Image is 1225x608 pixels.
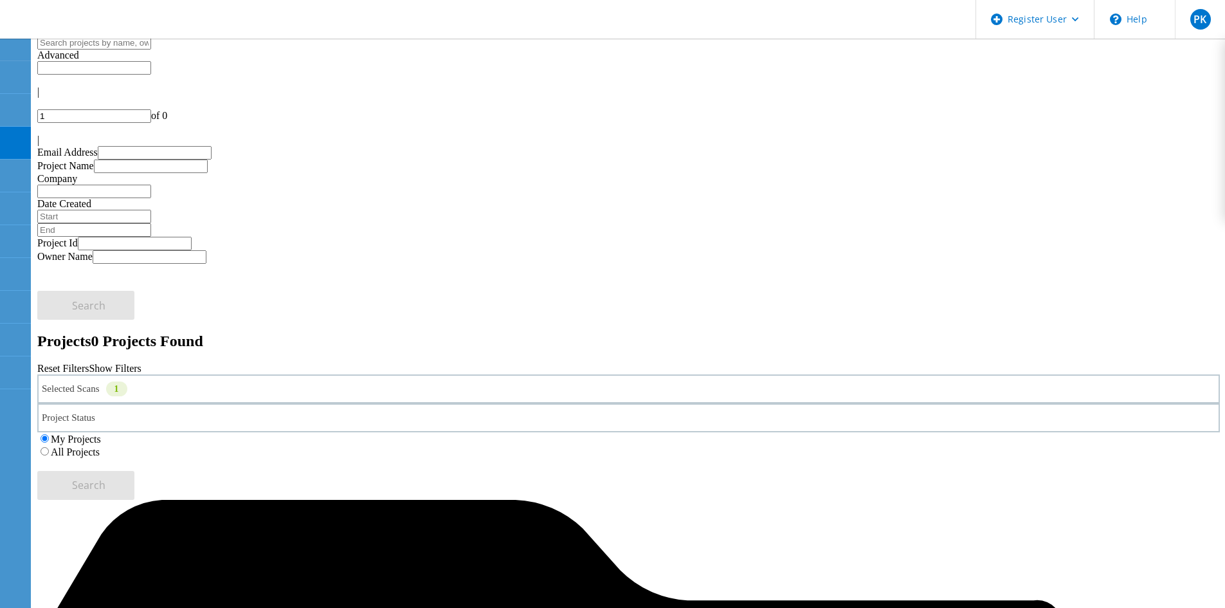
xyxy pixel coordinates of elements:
[37,471,134,500] button: Search
[106,382,127,396] div: 1
[37,86,1220,98] div: |
[37,237,78,248] label: Project Id
[91,333,203,349] span: 0 Projects Found
[151,110,167,121] span: of 0
[89,363,141,374] a: Show Filters
[37,134,1220,146] div: |
[37,374,1220,403] div: Selected Scans
[37,403,1220,432] div: Project Status
[37,198,91,209] label: Date Created
[37,223,151,237] input: End
[37,333,91,349] b: Projects
[51,434,101,445] label: My Projects
[37,147,98,158] label: Email Address
[37,251,93,262] label: Owner Name
[1193,14,1206,24] span: PK
[37,50,79,60] span: Advanced
[37,173,77,184] label: Company
[72,299,105,313] span: Search
[13,25,151,36] a: Live Optics Dashboard
[1110,14,1121,25] svg: \n
[37,36,151,50] input: Search projects by name, owner, ID, company, etc
[72,478,105,492] span: Search
[51,447,100,457] label: All Projects
[37,210,151,223] input: Start
[37,363,89,374] a: Reset Filters
[37,160,94,171] label: Project Name
[37,291,134,320] button: Search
